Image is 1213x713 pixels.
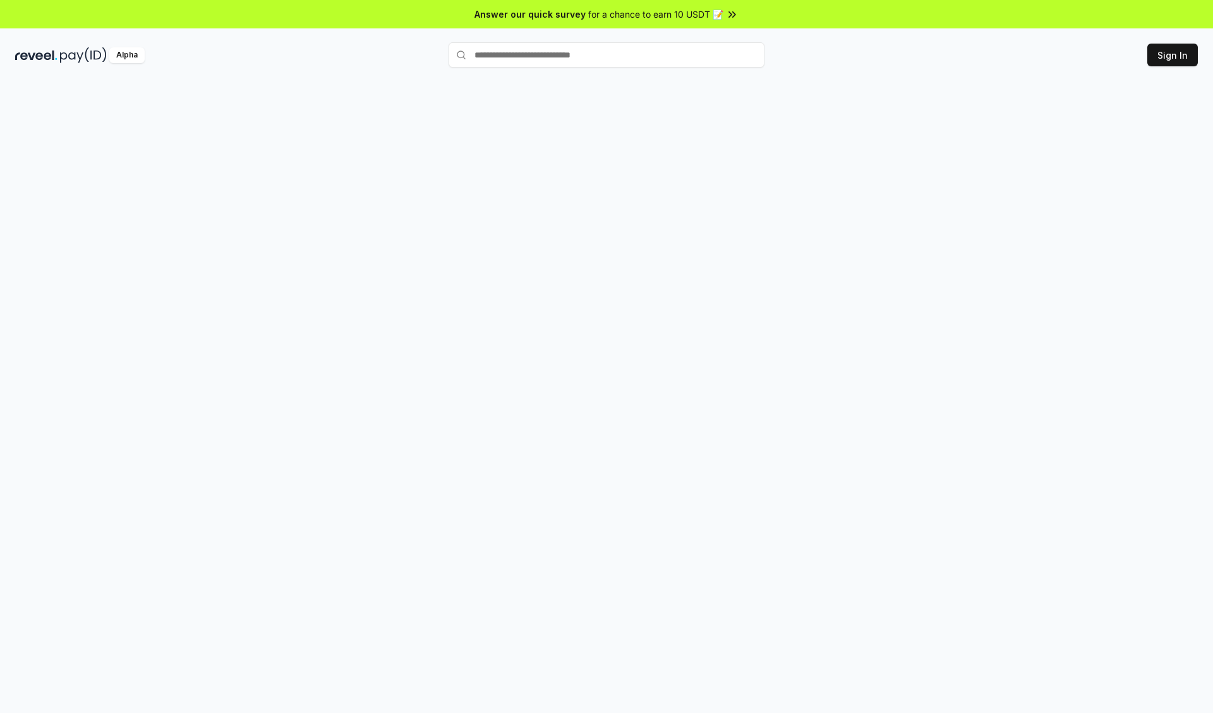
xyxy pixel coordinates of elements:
img: pay_id [60,47,107,63]
span: Answer our quick survey [474,8,586,21]
img: reveel_dark [15,47,57,63]
button: Sign In [1147,44,1198,66]
div: Alpha [109,47,145,63]
span: for a chance to earn 10 USDT 📝 [588,8,723,21]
